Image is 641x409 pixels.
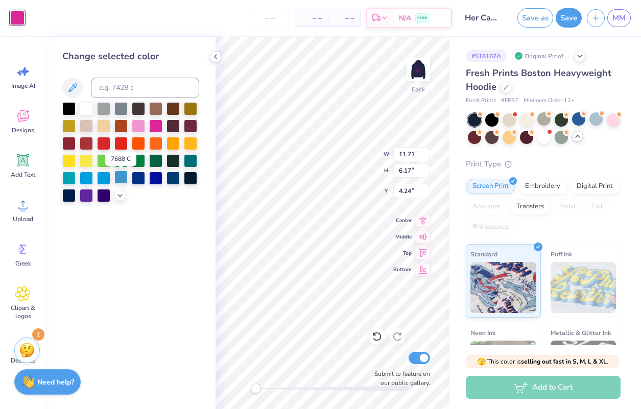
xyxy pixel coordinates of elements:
[393,249,412,257] span: Top
[251,383,261,394] div: Accessibility label
[417,14,427,21] span: Free
[512,50,569,62] div: Original Proof
[521,357,607,366] strong: selling out fast in S, M, L & XL
[524,97,575,105] span: Minimum Order: 12 +
[466,179,515,194] div: Screen Print
[15,259,31,268] span: Greek
[466,97,496,105] span: Fresh Prints
[466,220,515,235] div: Rhinestones
[393,233,412,241] span: Middle
[457,8,507,28] input: Untitled Design
[334,13,354,23] span: – –
[11,356,35,365] span: Decorate
[551,341,616,392] img: Metallic & Glitter Ink
[32,328,44,341] span: 1
[470,341,536,392] img: Neon Ink
[62,50,199,63] div: Change selected color
[556,8,582,28] button: Save
[13,215,33,223] span: Upload
[551,262,616,313] img: Puff Ink
[585,199,609,214] div: Foil
[607,9,631,27] a: MM
[37,377,74,387] strong: Need help?
[466,67,611,93] span: Fresh Prints Boston Heavyweight Hoodie
[105,152,136,166] div: 7688 C
[466,50,507,62] div: # 518167A
[412,85,425,94] div: Back
[250,9,290,27] input: – –
[470,262,536,313] img: Standard
[466,158,621,170] div: Print Type
[477,357,608,366] span: This color is .
[570,179,620,194] div: Digital Print
[11,171,35,179] span: Add Text
[501,97,518,105] span: # FP87
[91,78,199,98] input: e.g. 7428 c
[477,357,486,367] span: 🫣
[408,59,429,80] img: Back
[399,13,411,23] span: N/A
[612,12,626,24] span: MM
[466,199,507,214] div: Applique
[301,13,322,23] span: – –
[510,199,551,214] div: Transfers
[393,216,412,225] span: Center
[518,179,567,194] div: Embroidery
[470,327,495,338] span: Neon Ink
[551,327,611,338] span: Metallic & Glitter Ink
[470,249,497,259] span: Standard
[11,82,35,90] span: Image AI
[369,369,430,388] label: Submit to feature on our public gallery.
[517,8,553,28] button: Save as
[393,266,412,274] span: Bottom
[6,304,40,320] span: Clipart & logos
[12,126,34,134] span: Designs
[554,199,582,214] div: Vinyl
[551,249,572,259] span: Puff Ink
